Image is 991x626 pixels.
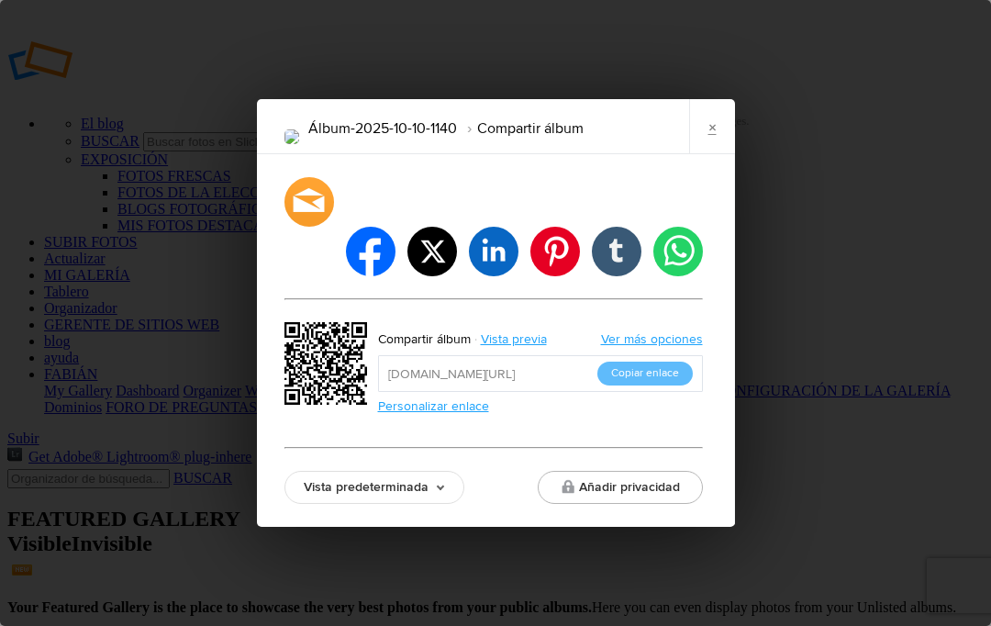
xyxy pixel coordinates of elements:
[538,471,703,504] button: Añadir privacidad
[284,471,464,504] a: Vista predeterminada
[653,227,703,276] li: WhatsApp
[346,227,395,276] li: FACEBOOK
[601,331,703,347] a: Ver más opciones
[469,227,518,276] li: LINKEDIN
[308,113,457,144] li: Álbum-2025-10-10-1140
[689,99,735,154] a: ×
[457,113,584,144] li: Compartir álbum
[407,227,457,276] li: TWITTER
[592,227,641,276] li: Tumblr
[530,227,580,276] li: PINTEREST
[471,328,561,352] a: Vista previa
[378,398,489,414] a: Personalizar enlace
[597,362,693,386] button: Copiar enlace
[378,328,471,352] div: Compartir álbum
[284,322,367,405] img: ¡Escaneame!
[284,322,373,410] div: Https://slickpic.es/18653662OIOy
[284,129,299,144] img: IMG_3285.png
